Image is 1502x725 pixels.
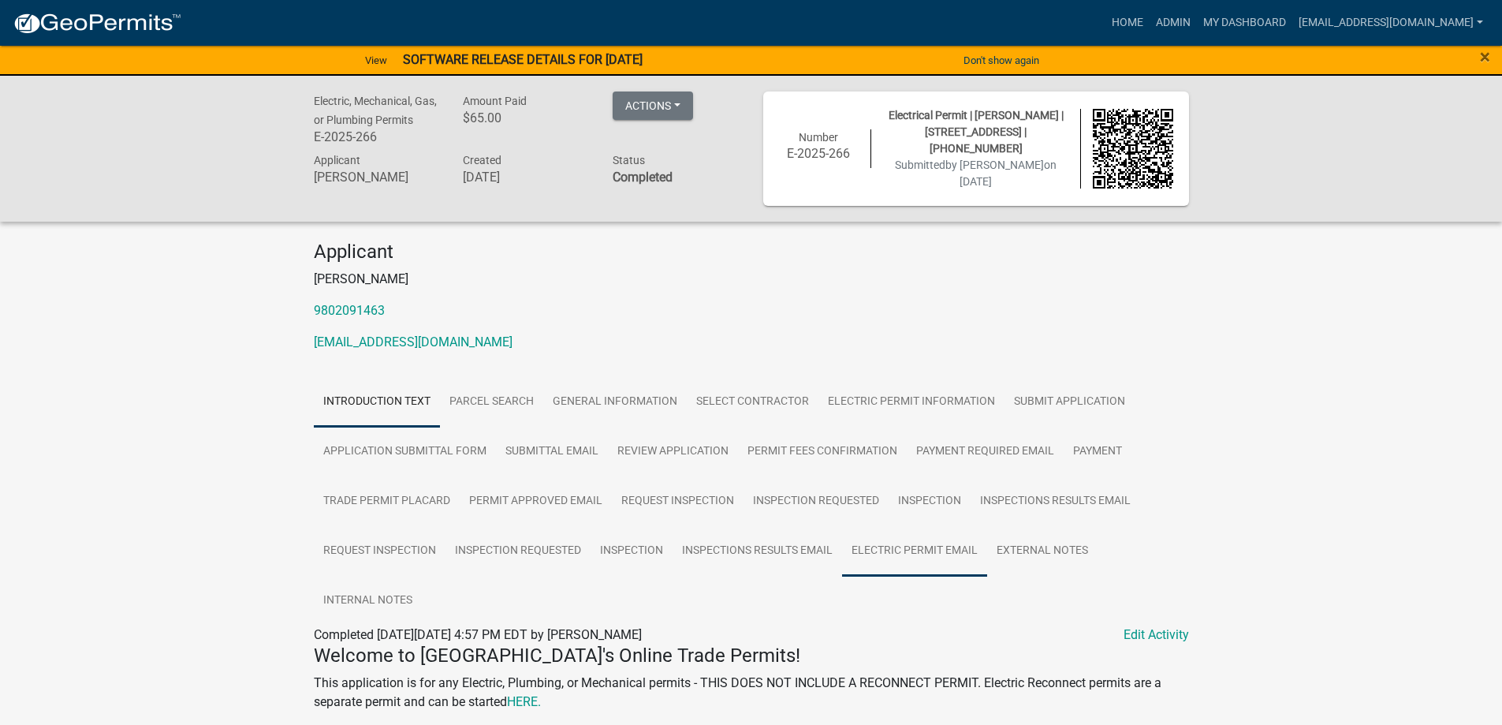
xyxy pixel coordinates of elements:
p: [PERSON_NAME] [314,270,1189,289]
a: Select Contractor [687,377,818,428]
a: External Notes [987,526,1098,577]
h6: [DATE] [463,170,589,185]
a: Request Inspection [612,476,744,527]
h4: Applicant [314,241,1189,263]
a: Application Submittal Form [314,427,496,477]
a: View [359,47,393,73]
p: This application is for any Electric, Plumbing, or Mechanical permits - THIS DOES NOT INCLUDE A R... [314,674,1189,712]
span: Electrical Permit | [PERSON_NAME] | [STREET_ADDRESS] | [PHONE_NUMBER] [889,109,1064,155]
a: Inspection Requested [445,526,591,577]
a: Parcel search [440,377,543,428]
a: [EMAIL_ADDRESS][DOMAIN_NAME] [314,334,512,349]
a: Inspection [889,476,971,527]
span: Applicant [314,154,360,166]
span: × [1480,46,1490,68]
h6: [PERSON_NAME] [314,170,440,185]
a: Permit Fees Confirmation [738,427,907,477]
a: 9802091463 [314,303,385,318]
a: Inspection Requested [744,476,889,527]
a: Inspection [591,526,673,577]
span: Electric, Mechanical, Gas, or Plumbing Permits [314,95,437,126]
a: Review Application [608,427,738,477]
a: Internal Notes [314,576,422,626]
a: [EMAIL_ADDRESS][DOMAIN_NAME] [1292,8,1489,38]
span: Submitted on [DATE] [895,159,1057,188]
button: Close [1480,47,1490,66]
span: Amount Paid [463,95,527,107]
a: Inspections Results Email [971,476,1140,527]
a: My Dashboard [1197,8,1292,38]
h6: $65.00 [463,110,589,125]
h6: E-2025-266 [314,129,440,144]
a: Inspections Results Email [673,526,842,577]
a: Electric Permit Information [818,377,1004,428]
a: Admin [1150,8,1197,38]
a: General Information [543,377,687,428]
a: HERE. [507,694,541,709]
img: QR code [1093,109,1173,189]
a: Permit Approved Email [460,476,612,527]
strong: Completed [613,170,673,185]
span: Completed [DATE][DATE] 4:57 PM EDT by [PERSON_NAME] [314,627,642,642]
a: Submittal Email [496,427,608,477]
a: Electric Permit Email [842,526,987,577]
span: by [PERSON_NAME] [945,159,1044,171]
a: Introduction Text [314,377,440,428]
a: Payment [1064,427,1131,477]
a: Edit Activity [1124,626,1189,645]
a: Payment Required Email [907,427,1064,477]
button: Actions [613,92,693,120]
strong: SOFTWARE RELEASE DETAILS FOR [DATE] [403,52,643,67]
a: Home [1105,8,1150,38]
a: Trade Permit Placard [314,476,460,527]
h4: Welcome to [GEOGRAPHIC_DATA]'s Online Trade Permits! [314,645,1189,667]
span: Created [463,154,501,166]
a: Submit Application [1004,377,1135,428]
button: Don't show again [957,47,1045,73]
h6: E-2025-266 [779,146,859,161]
a: Request Inspection [314,526,445,577]
span: Status [613,154,645,166]
span: Number [799,131,838,144]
